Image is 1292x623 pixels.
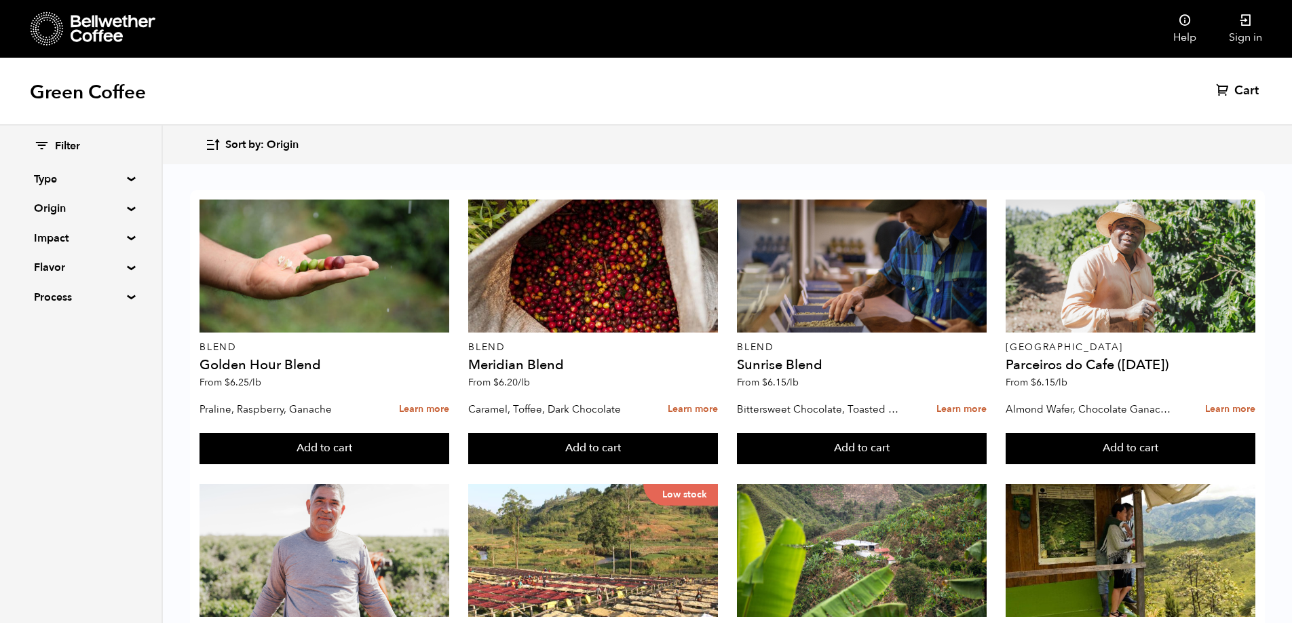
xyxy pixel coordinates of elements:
[199,358,449,372] h4: Golden Hour Blend
[1031,376,1036,389] span: $
[1234,83,1259,99] span: Cart
[55,139,80,154] span: Filter
[493,376,499,389] span: $
[199,343,449,352] p: Blend
[34,171,128,187] summary: Type
[249,376,261,389] span: /lb
[34,200,128,216] summary: Origin
[34,259,128,276] summary: Flavor
[518,376,530,389] span: /lb
[1031,376,1067,389] bdi: 6.15
[737,376,799,389] span: From
[762,376,767,389] span: $
[1006,433,1255,464] button: Add to cart
[737,399,907,419] p: Bittersweet Chocolate, Toasted Marshmallow, Candied Orange, Praline
[762,376,799,389] bdi: 6.15
[643,484,718,506] p: Low stock
[786,376,799,389] span: /lb
[737,433,986,464] button: Add to cart
[225,376,261,389] bdi: 6.25
[225,376,230,389] span: $
[399,395,449,424] a: Learn more
[668,395,718,424] a: Learn more
[468,399,638,419] p: Caramel, Toffee, Dark Chocolate
[468,343,717,352] p: Blend
[1055,376,1067,389] span: /lb
[199,376,261,389] span: From
[34,289,128,305] summary: Process
[1006,376,1067,389] span: From
[199,433,449,464] button: Add to cart
[1006,358,1255,372] h4: Parceiros do Cafe ([DATE])
[468,484,717,617] a: Low stock
[936,395,987,424] a: Learn more
[468,433,717,464] button: Add to cart
[199,399,369,419] p: Praline, Raspberry, Ganache
[737,358,986,372] h4: Sunrise Blend
[1006,399,1175,419] p: Almond Wafer, Chocolate Ganache, Bing Cherry
[1205,395,1255,424] a: Learn more
[1216,83,1262,99] a: Cart
[34,230,128,246] summary: Impact
[468,376,530,389] span: From
[737,343,986,352] p: Blend
[1006,343,1255,352] p: [GEOGRAPHIC_DATA]
[225,138,299,153] span: Sort by: Origin
[468,358,717,372] h4: Meridian Blend
[493,376,530,389] bdi: 6.20
[30,80,146,105] h1: Green Coffee
[205,129,299,161] button: Sort by: Origin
